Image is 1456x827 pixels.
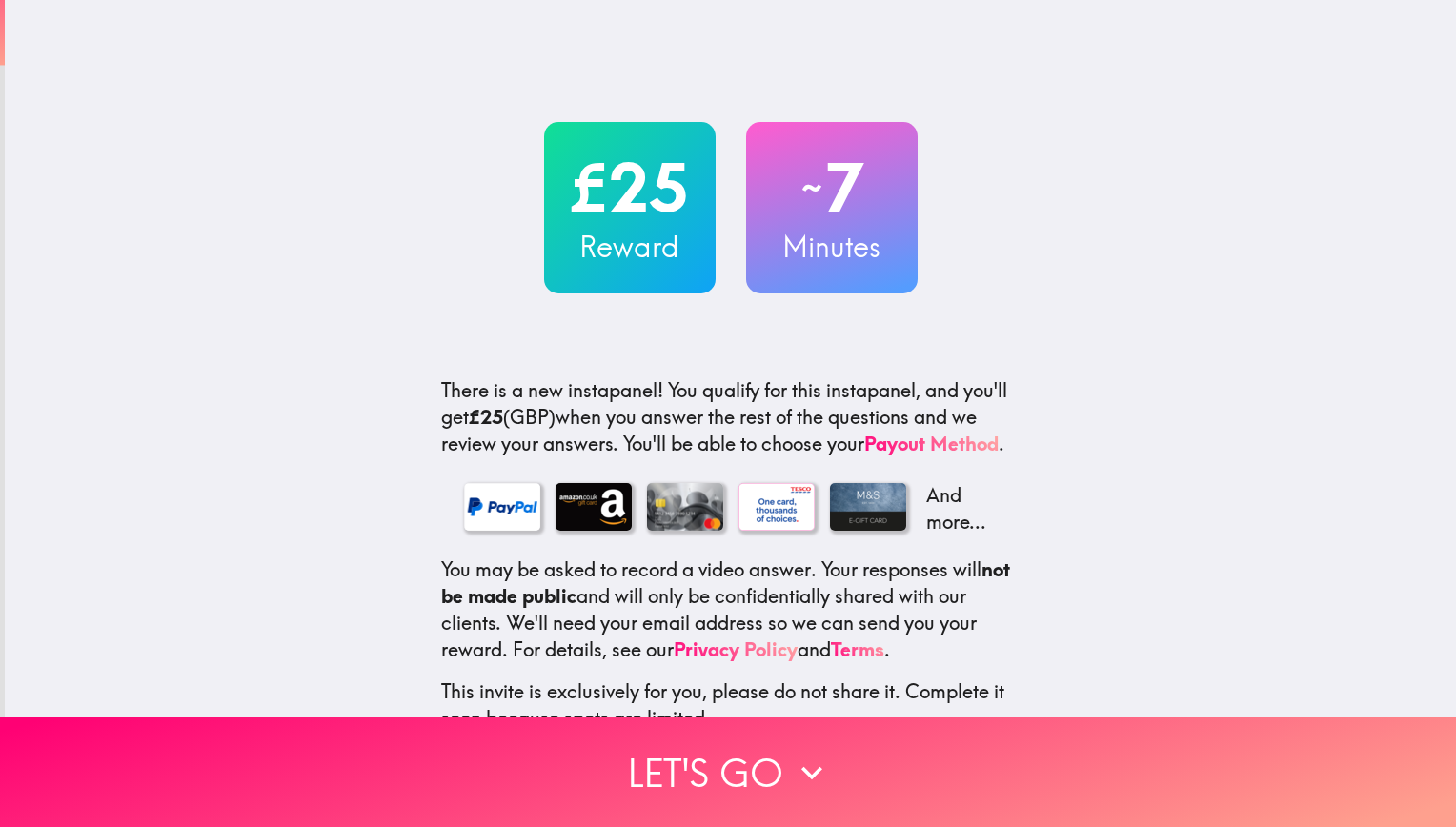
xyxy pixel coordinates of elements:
[544,227,716,267] h3: Reward
[864,432,999,455] a: Payout Method
[441,557,1010,608] b: not be made public
[441,678,1021,732] p: This invite is exclusively for you, please do not share it. Complete it soon because spots are li...
[746,227,918,267] h3: Minutes
[469,405,503,429] b: £25
[831,637,884,661] a: Terms
[441,556,1021,663] p: You may be asked to record a video answer. Your responses will and will only be confidentially sh...
[441,378,663,402] span: There is a new instapanel!
[746,149,918,227] h2: 7
[544,149,716,227] h2: £25
[921,482,998,535] p: And more...
[799,159,825,216] span: ~
[674,637,798,661] a: Privacy Policy
[441,377,1021,457] p: You qualify for this instapanel, and you'll get (GBP) when you answer the rest of the questions a...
